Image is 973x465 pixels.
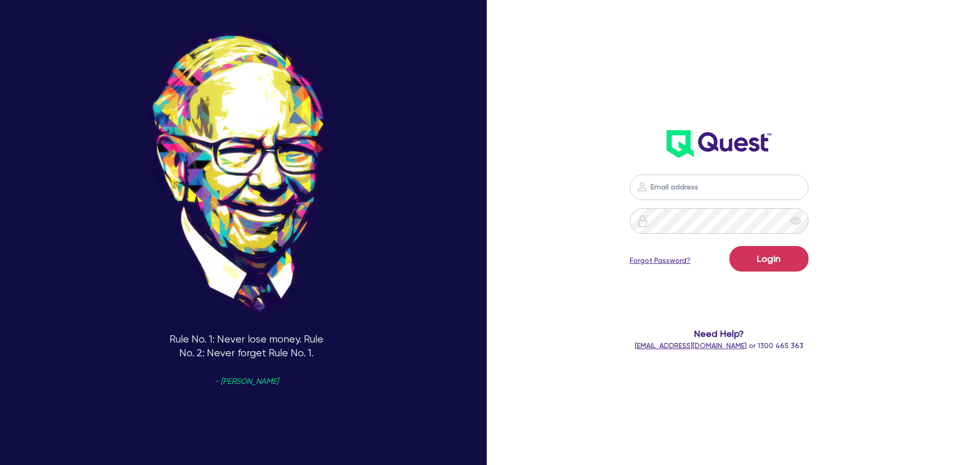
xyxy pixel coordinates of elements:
span: eye [791,216,801,226]
img: wH2k97JdezQIQAAAABJRU5ErkJggg== [667,130,771,158]
img: icon-password [636,215,649,227]
a: [EMAIL_ADDRESS][DOMAIN_NAME] [635,341,747,350]
span: Need Help? [589,327,850,340]
button: Login [729,246,809,272]
span: or 1300 465 363 [635,341,803,350]
input: Email address [630,175,809,200]
img: icon-password [636,181,648,193]
span: - [PERSON_NAME] [215,378,278,385]
a: Forgot Password? [630,255,691,266]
